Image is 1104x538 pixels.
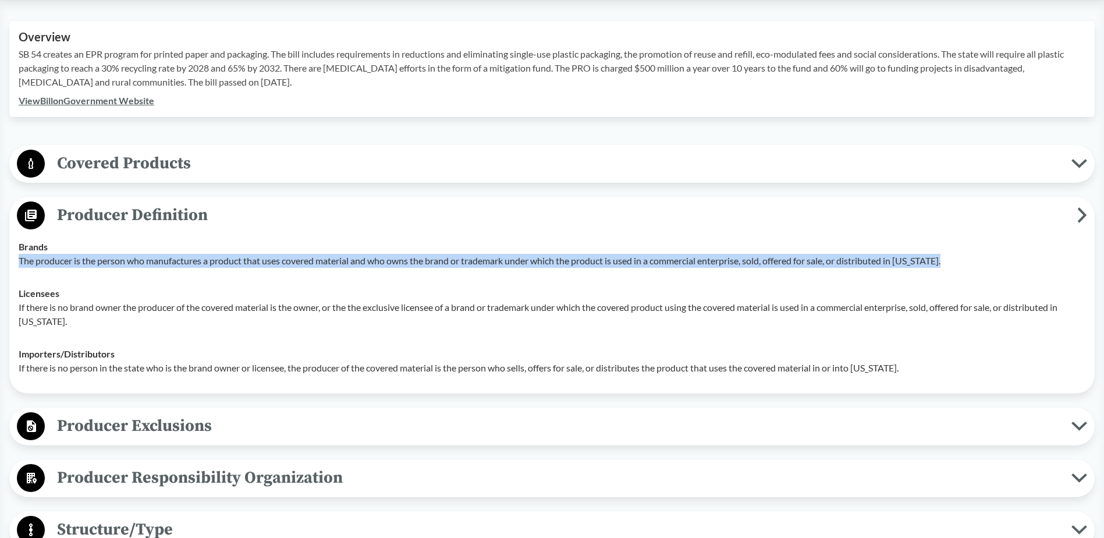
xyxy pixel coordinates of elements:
[19,47,1085,89] p: SB 54 creates an EPR program for printed paper and packaging. The bill includes requirements in r...
[45,413,1071,439] span: Producer Exclusions
[13,149,1091,179] button: Covered Products
[45,465,1071,491] span: Producer Responsibility Organization
[19,254,1085,268] p: The producer is the person who manufactures a product that uses covered material and who owns the...
[19,95,154,106] a: ViewBillonGovernment Website
[45,150,1071,176] span: Covered Products
[45,202,1077,228] span: Producer Definition
[13,412,1091,441] button: Producer Exclusions
[19,300,1085,328] p: If there is no brand owner the producer of the covered material is the owner, or the the exclusiv...
[19,241,48,252] strong: Brands
[19,30,1085,44] h2: Overview
[13,201,1091,231] button: Producer Definition
[19,288,59,299] strong: Licensees
[19,361,1085,375] p: If there is no person in the state who is the brand owner or licensee, the producer of the covere...
[13,463,1091,493] button: Producer Responsibility Organization
[19,348,115,359] strong: Importers/​Distributors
